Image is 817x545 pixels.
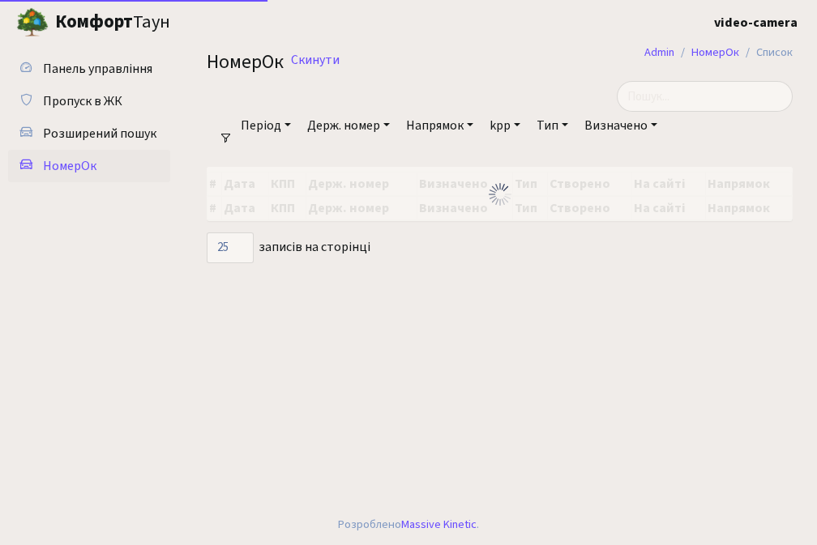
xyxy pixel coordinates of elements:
span: Таун [55,9,170,36]
select: записів на сторінці [207,232,254,263]
b: Комфорт [55,9,133,35]
span: Розширений пошук [43,125,156,143]
nav: breadcrumb [620,36,817,70]
a: Пропуск в ЖК [8,85,170,117]
span: НомерОк [43,157,96,175]
li: Список [739,44,793,62]
img: Обробка... [487,181,513,207]
a: Період [234,112,297,139]
a: Розширений пошук [8,117,170,150]
label: записів на сторінці [207,232,370,263]
a: НомерОк [691,44,739,61]
button: Переключити навігацію [203,9,243,36]
a: Визначено [578,112,664,139]
a: kpp [483,112,527,139]
div: Розроблено . [338,516,479,534]
a: Напрямок [400,112,480,139]
span: Пропуск в ЖК [43,92,122,110]
a: video-camera [714,13,798,32]
a: Massive Kinetic [401,516,477,533]
a: Панель управління [8,53,170,85]
a: Тип [530,112,575,139]
a: НомерОк [8,150,170,182]
a: Держ. номер [301,112,396,139]
img: logo.png [16,6,49,39]
span: НомерОк [207,48,284,76]
input: Пошук... [617,81,793,112]
a: Admin [644,44,674,61]
span: Панель управління [43,60,152,78]
b: video-camera [714,14,798,32]
a: Скинути [291,53,340,68]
